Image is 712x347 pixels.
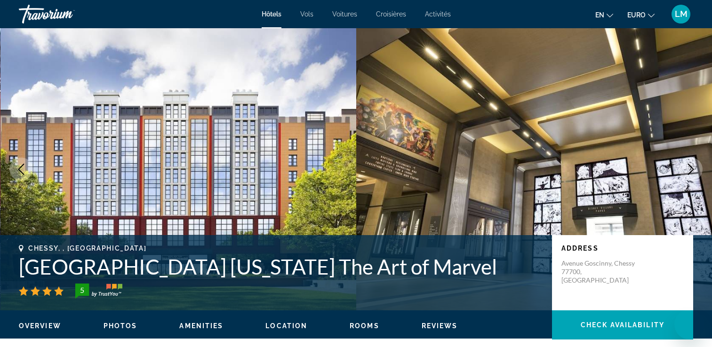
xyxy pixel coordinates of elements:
[675,9,688,19] span: LM
[679,158,703,181] button: Next image
[669,4,693,24] button: Menu utilisateur
[72,284,91,296] div: 5
[581,321,664,329] span: Check Availability
[75,284,122,299] img: trustyou-badge-hor.svg
[28,244,146,252] span: Chessy, , [GEOGRAPHIC_DATA]
[674,309,704,339] iframe: Bouton de lancement de la fenêtre de messagerie
[595,11,604,19] span: en
[422,322,458,330] button: Reviews
[262,10,281,18] a: Hôtels
[627,8,655,22] button: Changer de devise
[19,2,113,26] a: Travorium
[595,8,613,22] button: Changer la langue
[300,10,313,18] a: Vols
[265,322,307,330] button: Location
[19,254,543,279] h1: [GEOGRAPHIC_DATA] [US_STATE] The Art of Marvel
[19,322,61,330] button: Overview
[425,10,451,18] a: Activités
[179,322,223,330] button: Amenities
[9,158,33,181] button: Previous image
[561,244,684,252] p: Address
[561,259,637,284] p: Avenue Goscinny, Chessy 77700, [GEOGRAPHIC_DATA]
[104,322,137,330] button: Photos
[552,310,693,339] button: Check Availability
[376,10,406,18] a: Croisières
[627,11,646,19] span: EURO
[332,10,357,18] a: Voitures
[350,322,379,330] button: Rooms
